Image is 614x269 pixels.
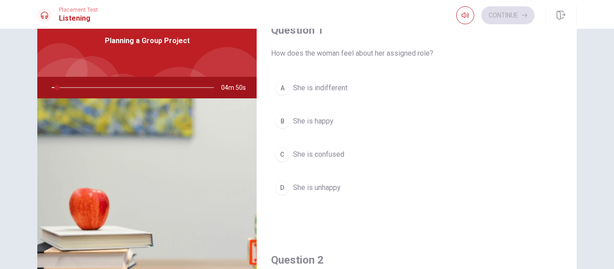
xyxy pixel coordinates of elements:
[221,77,253,98] span: 04m 50s
[275,114,289,128] div: B
[293,116,334,127] span: She is happy
[275,81,289,95] div: A
[271,77,562,99] button: AShe is indifferent
[271,48,562,59] span: How does the woman feel about her assigned role?
[59,13,98,24] h1: Listening
[275,181,289,195] div: D
[271,253,562,267] h4: Question 2
[293,182,341,193] span: She is unhappy
[293,149,344,160] span: She is confused
[271,176,562,199] button: DShe is unhappy
[293,83,347,93] span: She is indifferent
[271,143,562,166] button: CShe is confused
[105,35,190,46] span: Planning a Group Project
[275,147,289,162] div: C
[59,7,98,13] span: Placement Test
[271,23,562,37] h4: Question 1
[271,110,562,132] button: BShe is happy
